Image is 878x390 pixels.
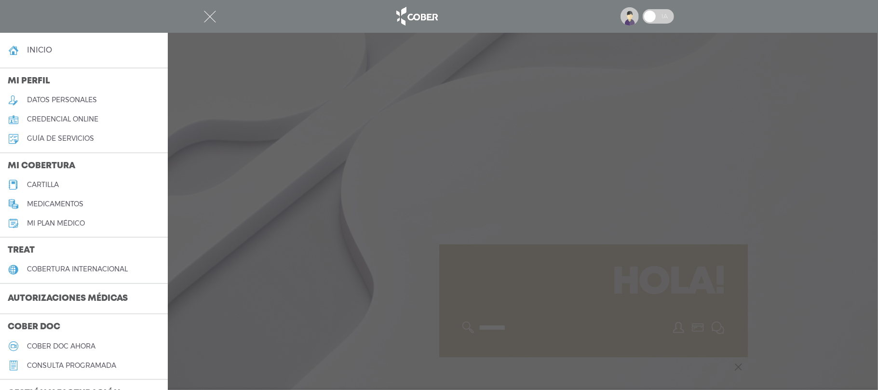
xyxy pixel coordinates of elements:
h4: inicio [27,45,52,54]
img: logo_cober_home-white.png [391,5,442,28]
h5: datos personales [27,96,97,104]
h5: Cober doc ahora [27,342,95,350]
h5: cobertura internacional [27,265,128,273]
h5: cartilla [27,181,59,189]
h5: guía de servicios [27,134,94,143]
img: profile-placeholder.svg [621,7,639,26]
h5: Mi plan médico [27,219,85,228]
h5: credencial online [27,115,98,123]
img: Cober_menu-close-white.svg [204,11,216,23]
h5: consulta programada [27,362,116,370]
h5: medicamentos [27,200,83,208]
